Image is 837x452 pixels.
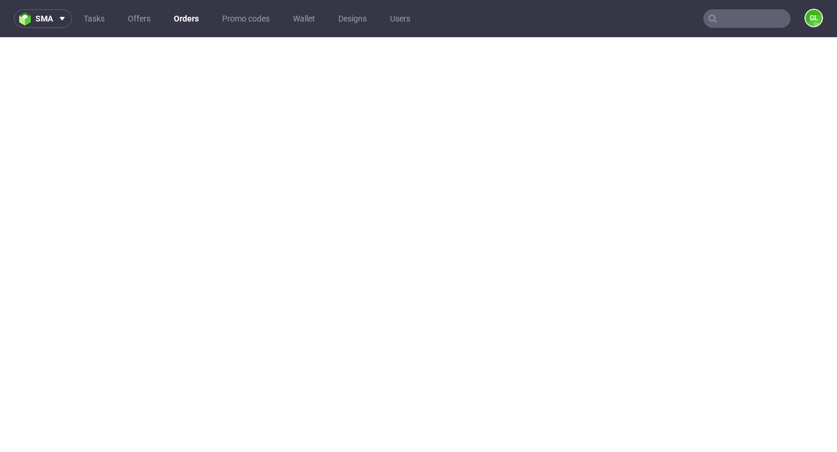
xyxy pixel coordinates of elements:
span: sma [35,15,53,23]
a: Orders [167,9,206,28]
a: Designs [331,9,374,28]
a: Wallet [286,9,322,28]
button: sma [14,9,72,28]
figcaption: GL [806,10,822,26]
img: logo [19,12,35,26]
a: Offers [121,9,158,28]
a: Tasks [77,9,112,28]
a: Users [383,9,417,28]
a: Promo codes [215,9,277,28]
